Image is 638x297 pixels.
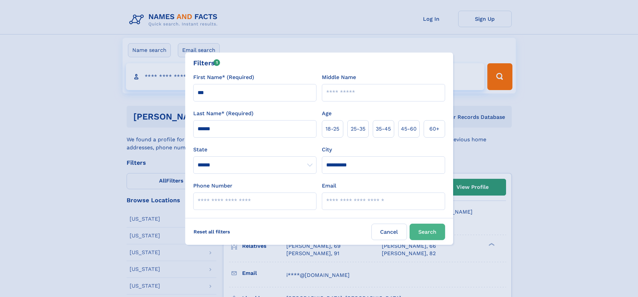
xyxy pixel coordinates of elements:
[322,146,332,154] label: City
[410,224,445,240] button: Search
[322,182,336,190] label: Email
[322,109,332,118] label: Age
[326,125,339,133] span: 18‑25
[351,125,365,133] span: 25‑35
[429,125,439,133] span: 60+
[193,146,316,154] label: State
[193,73,254,81] label: First Name* (Required)
[371,224,407,240] label: Cancel
[401,125,417,133] span: 45‑60
[376,125,391,133] span: 35‑45
[322,73,356,81] label: Middle Name
[193,58,220,68] div: Filters
[193,182,232,190] label: Phone Number
[189,224,234,240] label: Reset all filters
[193,109,254,118] label: Last Name* (Required)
